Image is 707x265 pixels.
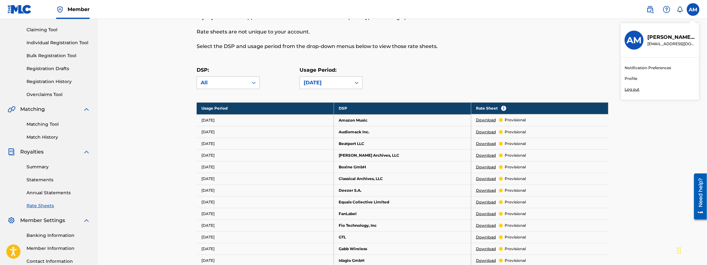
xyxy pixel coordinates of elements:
[197,102,334,114] th: Usage Period
[334,149,471,161] td: [PERSON_NAME] Archives, LLC
[625,87,639,92] p: Log out
[505,153,526,158] p: provisional
[505,223,526,228] p: provisional
[56,6,64,13] img: Top Rightsholder
[68,6,90,13] span: Member
[647,41,695,47] p: darealjaetrilla@gmail.com
[197,138,334,149] td: [DATE]
[334,126,471,138] td: Audiomack Inc.
[505,141,526,147] p: provisional
[197,28,514,36] p: Rate sheets are not unique to your account.
[27,177,90,183] a: Statements
[476,164,496,170] a: Download
[27,134,90,141] a: Match History
[505,129,526,135] p: provisional
[334,114,471,126] td: Amazon Music
[83,148,90,156] img: expand
[197,208,334,220] td: [DATE]
[505,234,526,240] p: provisional
[476,129,496,135] a: Download
[663,6,670,13] img: help
[83,105,90,113] img: expand
[625,65,671,71] a: Notification Preferences
[8,217,15,224] img: Member Settings
[675,235,707,265] iframe: Chat Widget
[646,6,654,13] img: search
[27,190,90,196] a: Annual Statements
[689,171,707,222] iframe: Resource Center
[197,196,334,208] td: [DATE]
[476,258,496,263] a: Download
[27,164,90,170] a: Summary
[471,102,608,114] th: Rate Sheet
[334,138,471,149] td: Beatport LLC
[27,39,90,46] a: Individual Registration Tool
[476,117,496,123] a: Download
[476,234,496,240] a: Download
[505,164,526,170] p: provisional
[27,232,90,239] a: Banking Information
[334,220,471,231] td: Fio Technology, Inc
[304,79,347,87] div: [DATE]
[201,79,244,87] div: All
[334,196,471,208] td: Equals Collective Limited
[334,173,471,184] td: Classical Archives, LLC
[625,76,637,81] a: Profile
[334,243,471,255] td: Gabb Wireless
[505,176,526,182] p: provisional
[476,246,496,252] a: Download
[27,121,90,128] a: Matching Tool
[505,188,526,193] p: provisional
[334,102,471,114] th: DSP
[644,3,656,16] a: Public Search
[8,105,15,113] img: Matching
[27,91,90,98] a: Overclaims Tool
[476,199,496,205] a: Download
[476,153,496,158] a: Download
[300,67,336,73] label: Usage Period:
[476,223,496,228] a: Download
[476,141,496,147] a: Download
[501,106,506,111] span: i
[197,231,334,243] td: [DATE]
[27,27,90,33] a: Claiming Tool
[27,202,90,209] a: Rate Sheets
[83,217,90,224] img: expand
[197,149,334,161] td: [DATE]
[27,258,90,265] a: Contact Information
[8,5,32,14] img: MLC Logo
[334,231,471,243] td: GTL
[334,184,471,196] td: Deezer S.A.
[505,246,526,252] p: provisional
[27,65,90,72] a: Registration Drafts
[687,3,699,16] div: User Menu
[20,105,45,113] span: Matching
[476,176,496,182] a: Download
[8,148,15,156] img: Royalties
[197,220,334,231] td: [DATE]
[677,241,681,260] div: Drag
[476,211,496,217] a: Download
[197,173,334,184] td: [DATE]
[197,67,209,73] label: DSP:
[27,245,90,252] a: Member Information
[20,217,65,224] span: Member Settings
[647,33,695,41] p: Anthony Martin Jr.
[197,126,334,138] td: [DATE]
[197,114,334,126] td: [DATE]
[505,199,526,205] p: provisional
[334,208,471,220] td: FanLabel
[20,148,44,156] span: Royalties
[660,3,673,16] div: Help
[505,117,526,123] p: provisional
[197,243,334,255] td: [DATE]
[197,161,334,173] td: [DATE]
[197,184,334,196] td: [DATE]
[334,161,471,173] td: Boxine GmbH
[476,188,496,193] a: Download
[677,6,683,13] div: Notifications
[505,211,526,217] p: provisional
